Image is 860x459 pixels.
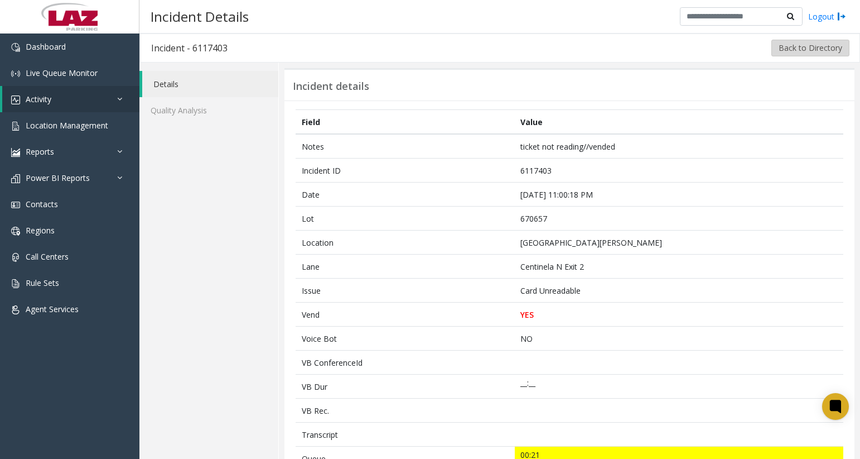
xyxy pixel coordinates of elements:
[296,423,515,447] td: Transcript
[520,333,837,345] p: NO
[11,69,20,78] img: 'icon'
[26,68,98,78] span: Live Queue Monitor
[26,146,54,157] span: Reports
[26,173,90,183] span: Power BI Reports
[145,3,254,30] h3: Incident Details
[11,43,20,52] img: 'icon'
[26,278,59,288] span: Rule Sets
[11,253,20,262] img: 'icon'
[26,225,55,236] span: Regions
[515,183,843,207] td: [DATE] 11:00:18 PM
[26,120,108,131] span: Location Management
[26,251,69,262] span: Call Centers
[139,97,278,123] a: Quality Analysis
[520,309,837,321] p: YES
[296,231,515,255] td: Location
[11,174,20,183] img: 'icon'
[26,94,51,104] span: Activity
[515,375,843,399] td: __:__
[11,122,20,131] img: 'icon'
[296,207,515,231] td: Lot
[296,351,515,375] td: VB ConferenceId
[11,305,20,314] img: 'icon'
[11,227,20,236] img: 'icon'
[296,159,515,183] td: Incident ID
[296,279,515,303] td: Issue
[771,40,849,56] button: Back to Directory
[26,199,58,209] span: Contacts
[296,399,515,423] td: VB Rec.
[515,134,843,159] td: ticket not reading//vended
[296,375,515,399] td: VB Dur
[296,183,515,207] td: Date
[11,148,20,157] img: 'icon'
[515,255,843,279] td: Centinela N Exit 2
[11,95,20,104] img: 'icon'
[296,303,515,327] td: Vend
[142,71,278,97] a: Details
[515,207,843,231] td: 670657
[296,110,515,135] th: Field
[808,11,846,22] a: Logout
[11,200,20,209] img: 'icon'
[2,86,139,112] a: Activity
[26,41,66,52] span: Dashboard
[296,327,515,351] td: Voice Bot
[515,159,843,183] td: 6117403
[140,35,239,61] h3: Incident - 6117403
[11,279,20,288] img: 'icon'
[837,11,846,22] img: logout
[296,255,515,279] td: Lane
[515,110,843,135] th: Value
[515,279,843,303] td: Card Unreadable
[293,80,369,93] h3: Incident details
[26,304,79,314] span: Agent Services
[515,231,843,255] td: [GEOGRAPHIC_DATA][PERSON_NAME]
[296,134,515,159] td: Notes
